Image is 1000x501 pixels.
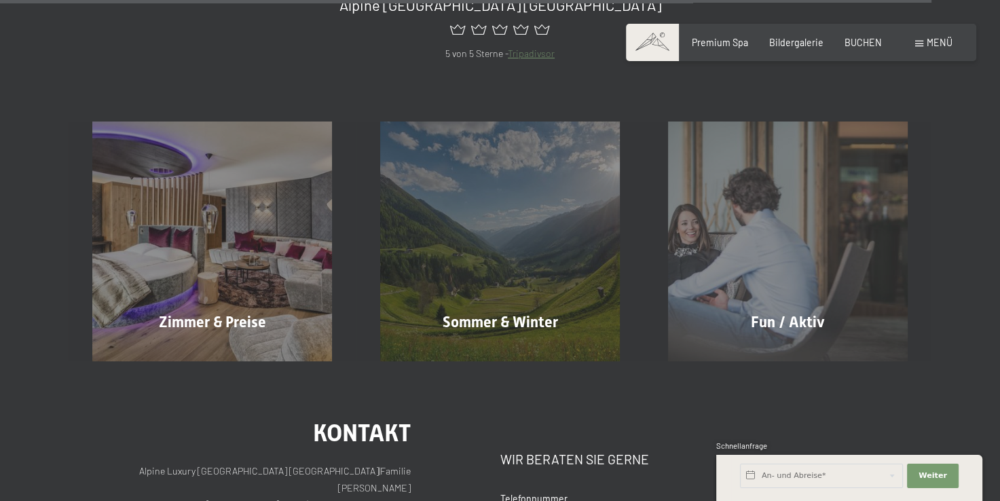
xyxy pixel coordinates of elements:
span: Schnellanfrage [716,441,767,450]
span: Menü [927,37,952,48]
span: Fun / Aktiv [751,314,825,331]
a: Wellnesshotel Südtirol SCHWARZENSTEIN - Wellnessurlaub in den Alpen, Wandern und Wellness Fun / A... [644,122,931,361]
span: Zimmer & Preise [159,314,266,331]
a: Wellnesshotel Südtirol SCHWARZENSTEIN - Wellnessurlaub in den Alpen, Wandern und Wellness Sommer ... [356,122,644,361]
span: Sommer & Winter [443,314,558,331]
a: BUCHEN [845,37,882,48]
p: 5 von 5 Sterne - [92,46,908,62]
span: | [379,465,380,477]
a: Tripadivsor [508,48,555,59]
span: Weiter [919,470,947,481]
a: Premium Spa [692,37,748,48]
a: Wellnesshotel Südtirol SCHWARZENSTEIN - Wellnessurlaub in den Alpen, Wandern und Wellness Zimmer ... [69,122,356,361]
button: Weiter [907,464,959,488]
span: Kontakt [313,419,411,447]
a: Bildergalerie [769,37,823,48]
span: Wir beraten Sie gerne [500,451,649,467]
